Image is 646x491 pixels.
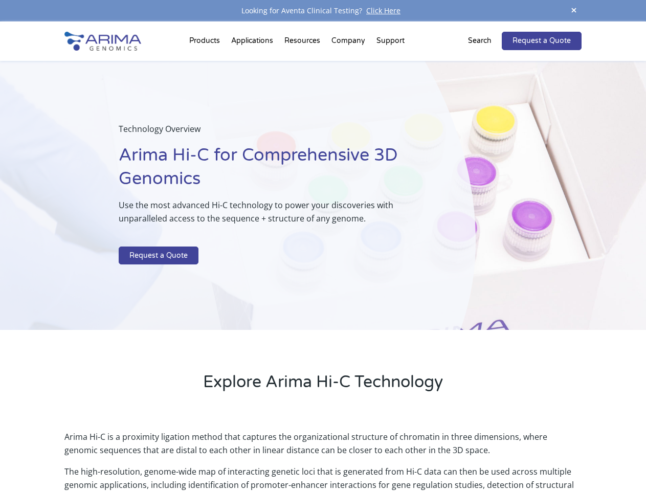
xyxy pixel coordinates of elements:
p: Use the most advanced Hi-C technology to power your discoveries with unparalleled access to the s... [119,198,424,233]
a: Request a Quote [119,247,198,265]
a: Request a Quote [502,32,582,50]
h2: Explore Arima Hi-C Technology [64,371,581,401]
div: Looking for Aventa Clinical Testing? [64,4,581,17]
img: Arima-Genomics-logo [64,32,141,51]
a: Click Here [362,6,405,15]
p: Search [468,34,492,48]
p: Technology Overview [119,122,424,144]
h1: Arima Hi-C for Comprehensive 3D Genomics [119,144,424,198]
p: Arima Hi-C is a proximity ligation method that captures the organizational structure of chromatin... [64,430,581,465]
